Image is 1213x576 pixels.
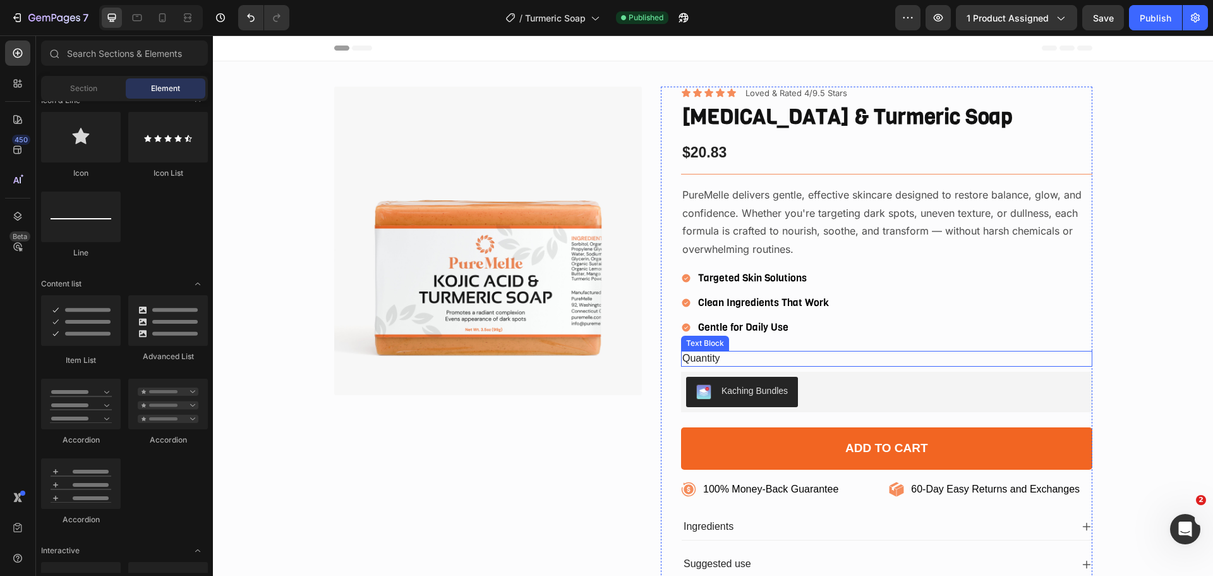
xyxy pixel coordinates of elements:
span: 2 [1196,495,1206,505]
p: 100% Money-Back Guarantee [490,448,625,461]
span: Toggle open [188,541,208,561]
div: Accordion [41,514,121,525]
div: Quantity [468,316,879,331]
p: Loved & Rated 4/9.5 Stars [533,52,634,63]
div: Advanced List [128,351,208,362]
div: Publish [1140,11,1171,25]
div: Beta [9,231,30,242]
span: Save [1093,13,1114,23]
button: Kaching Bundles [473,341,585,372]
div: $20.83 [468,107,879,128]
button: 7 [5,5,94,30]
div: Icon List [128,168,208,179]
button: 1 product assigned [956,5,1077,30]
div: Accordion [128,434,208,446]
span: Toggle open [188,274,208,294]
span: Published [629,12,663,23]
p: 60-Day Easy Returns and Exchanges [698,448,867,461]
p: Suggested use [471,522,538,536]
span: 1 product assigned [967,11,1049,25]
p: Ingredients [471,485,521,498]
button: Add to cart [468,392,879,434]
img: KachingBundles.png [483,349,498,364]
p: Targeted Skin Solutions [485,236,616,250]
iframe: Intercom live chat [1170,514,1200,544]
div: Text Block [471,302,514,314]
div: Undo/Redo [238,5,289,30]
p: 7 [83,10,88,25]
p: PureMelle delivers gentle, effective skincare designed to restore balance, glow, and confidence. ... [469,150,878,223]
span: Content list [41,278,81,290]
div: Add to cart [632,405,715,421]
span: Element [151,83,180,94]
iframe: Design area [213,35,1213,576]
span: / [519,11,522,25]
span: Interactive [41,545,80,556]
input: Search Sections & Elements [41,40,208,66]
div: 450 [12,135,30,145]
div: Item List [41,355,121,366]
span: Section [70,83,97,94]
h1: [MEDICAL_DATA] & Turmeric Soap [468,67,879,97]
button: Publish [1129,5,1182,30]
p: Clean Ingredients That Work [485,261,616,274]
p: Gentle for Daily Use [485,286,616,299]
button: Save [1082,5,1124,30]
div: Icon [41,168,121,179]
div: Line [41,247,121,259]
span: Turmeric Soap [525,11,586,25]
div: Accordion [41,434,121,446]
div: Kaching Bundles [509,349,575,362]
